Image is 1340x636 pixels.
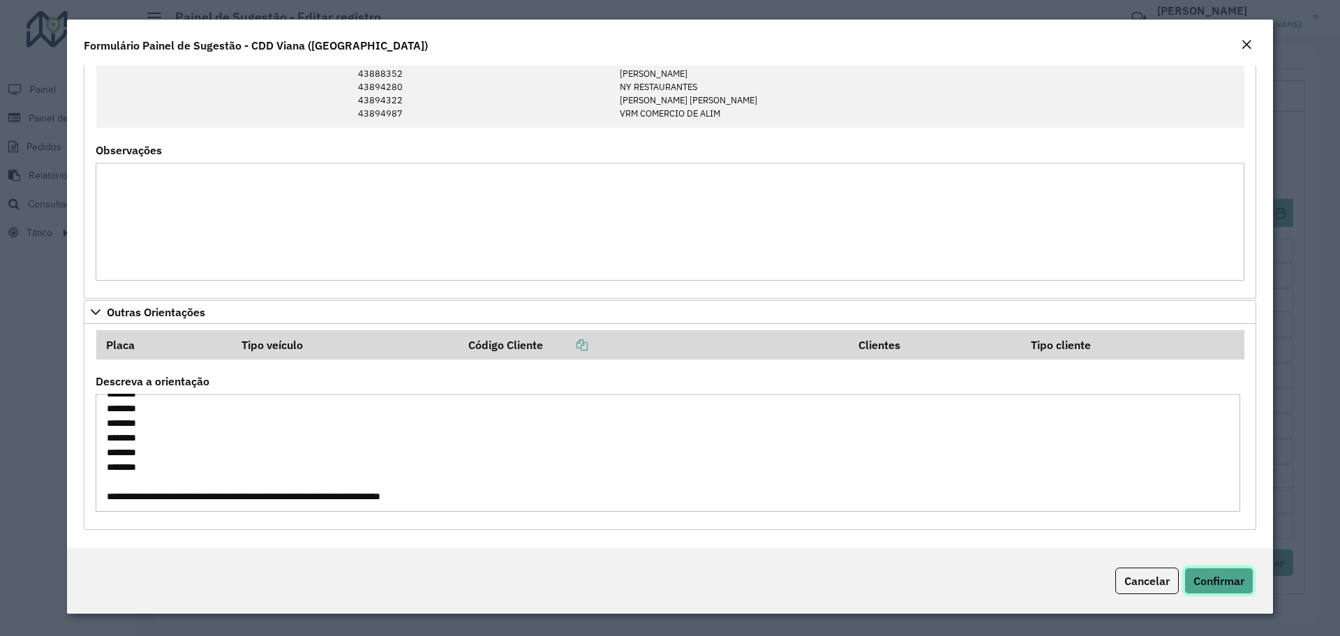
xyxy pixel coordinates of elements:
[1021,330,1244,360] th: Tipo cliente
[96,373,209,390] label: Descreva a orientação
[1124,574,1170,588] span: Cancelar
[1241,39,1252,50] em: Fechar
[459,330,849,360] th: Código Cliente
[1115,568,1179,594] button: Cancelar
[84,300,1256,324] a: Outras Orientações
[543,338,588,352] a: Copiar
[232,330,459,360] th: Tipo veículo
[96,142,162,158] label: Observações
[96,330,232,360] th: Placa
[107,306,205,318] span: Outras Orientações
[1193,574,1244,588] span: Confirmar
[849,330,1021,360] th: Clientes
[1184,568,1253,594] button: Confirmar
[84,37,428,54] h4: Formulário Painel de Sugestão - CDD Viana ([GEOGRAPHIC_DATA])
[84,324,1256,531] div: Outras Orientações
[1237,36,1256,54] button: Close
